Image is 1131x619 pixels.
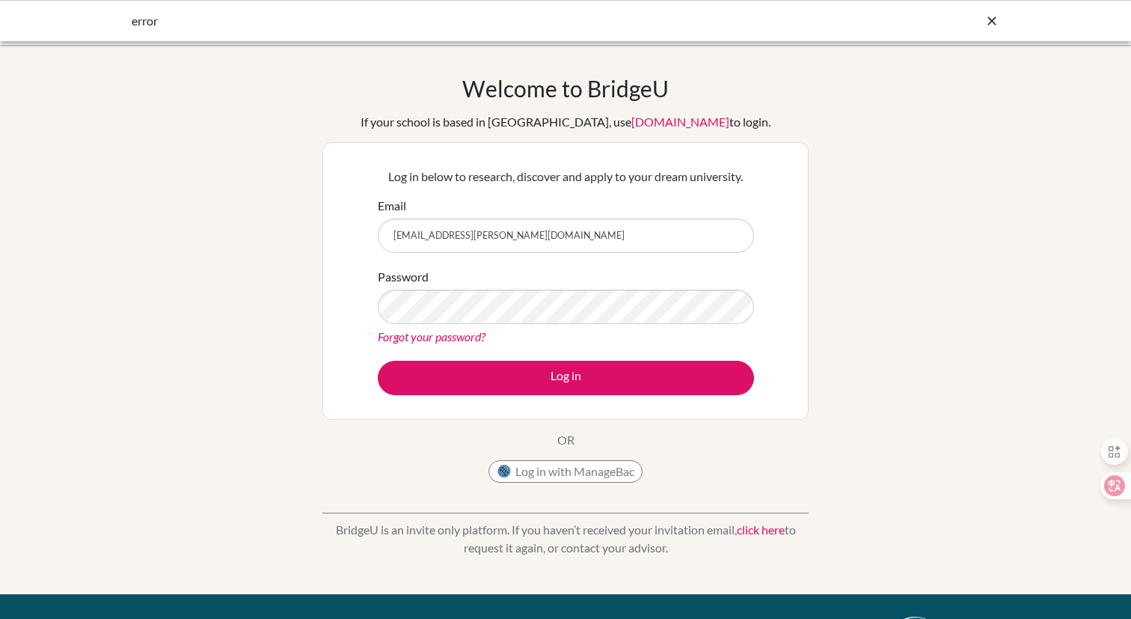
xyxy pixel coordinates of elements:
[322,521,809,557] p: BridgeU is an invite only platform. If you haven’t received your invitation email, to request it ...
[132,12,775,30] div: error
[378,268,429,286] label: Password
[462,75,669,102] h1: Welcome to BridgeU
[631,115,729,129] a: [DOMAIN_NAME]
[378,197,406,215] label: Email
[557,431,574,449] p: OR
[378,361,754,395] button: Log in
[361,113,770,131] div: If your school is based in [GEOGRAPHIC_DATA], use to login.
[737,522,785,537] a: click here
[488,460,643,483] button: Log in with ManageBac
[378,168,754,186] p: Log in below to research, discover and apply to your dream university.
[378,329,485,344] a: Forgot your password?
